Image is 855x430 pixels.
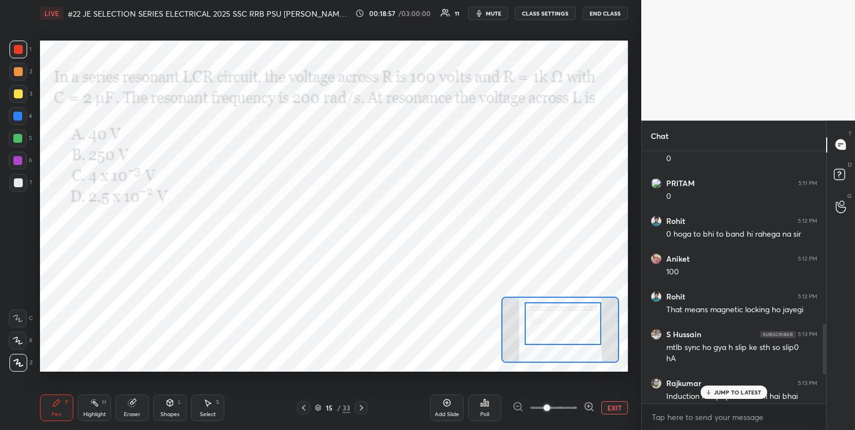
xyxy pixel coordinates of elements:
[9,129,32,147] div: 5
[216,399,219,405] div: S
[200,412,216,417] div: Select
[455,11,459,16] div: 11
[9,107,32,125] div: 4
[468,7,508,20] button: mute
[9,354,33,372] div: Z
[642,151,826,404] div: grid
[798,256,817,262] div: 5:12 PM
[798,331,817,338] div: 5:13 PM
[9,63,32,81] div: 2
[9,41,32,58] div: 1
[651,178,662,189] img: 3
[666,342,817,353] div: mtlb sync ho gya h slip ke sth so slip0
[102,399,106,405] div: H
[9,332,33,349] div: X
[343,403,350,413] div: 33
[178,399,182,405] div: L
[83,412,106,417] div: Highlight
[480,412,489,417] div: Poll
[582,7,628,20] button: End Class
[798,180,817,187] div: 5:11 PM
[847,192,852,200] p: G
[666,191,817,202] div: 0
[515,7,576,20] button: CLASS SETTINGS
[666,229,817,240] div: 0 hoga to bhi to band hi rahega na sir
[714,389,762,396] p: JUMP TO LATEST
[52,412,62,417] div: Pen
[486,9,501,17] span: mute
[9,174,32,192] div: 7
[337,404,340,411] div: /
[798,380,817,387] div: 5:13 PM
[651,329,662,340] img: 6ec543c3ec9c4428aa04ab86c63f5a1b.jpg
[848,161,852,169] p: D
[666,304,817,316] div: That means magnetic locking ho jayegi
[68,8,351,19] h4: #22 JE SELECTION SERIES ELECTRICAL 2025 SSC RRB PSU [PERSON_NAME] SIR EEEGURU
[651,216,662,227] img: 79fb23e5777341c1846b84859607fc2c.jpg
[760,331,796,338] img: 4P8fHbbgJtejmAAAAAElFTkSuQmCC
[666,292,685,302] h6: Rohit
[124,412,140,417] div: Eraser
[65,399,68,405] div: P
[435,412,459,417] div: Add Slide
[798,218,817,224] div: 5:12 PM
[651,378,662,389] img: 09ecb81268584b08ad8d86d33285a74d.jpg
[666,329,701,339] h6: S Hussain
[651,291,662,302] img: 79fb23e5777341c1846b84859607fc2c.jpg
[9,85,32,103] div: 3
[40,7,63,20] div: LIVE
[666,267,817,278] div: 100
[666,391,817,402] div: Induction me ye possible nhi hai bhai
[9,309,33,327] div: C
[666,378,701,388] h6: Rajkumar
[666,254,690,264] h6: Aniket
[651,253,662,264] img: 42e24bcac9e04894921b49dc9476576e.jpg
[798,293,817,300] div: 5:12 PM
[666,153,817,164] div: 0
[9,152,32,169] div: 6
[160,412,179,417] div: Shapes
[666,353,817,364] div: hA
[666,216,685,226] h6: Rohit
[324,404,335,411] div: 15
[601,401,628,414] button: EXIT
[642,121,677,151] p: Chat
[848,129,852,138] p: T
[666,178,695,188] h6: PRITAM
